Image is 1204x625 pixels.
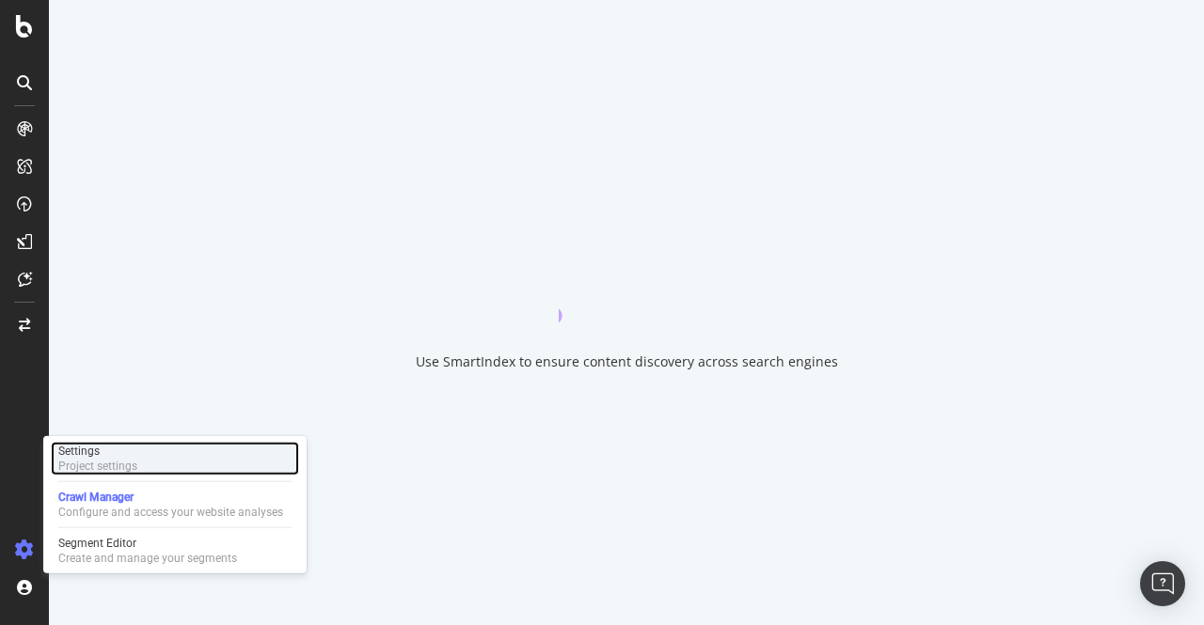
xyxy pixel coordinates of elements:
[51,534,299,568] a: Segment EditorCreate and manage your segments
[51,488,299,522] a: Crawl ManagerConfigure and access your website analyses
[559,255,694,322] div: animation
[58,444,137,459] div: Settings
[58,551,237,566] div: Create and manage your segments
[58,459,137,474] div: Project settings
[58,490,283,505] div: Crawl Manager
[416,352,838,371] div: Use SmartIndex to ensure content discovery across search engines
[58,505,283,520] div: Configure and access your website analyses
[51,442,299,476] a: SettingsProject settings
[58,536,237,551] div: Segment Editor
[1140,561,1185,606] div: Open Intercom Messenger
